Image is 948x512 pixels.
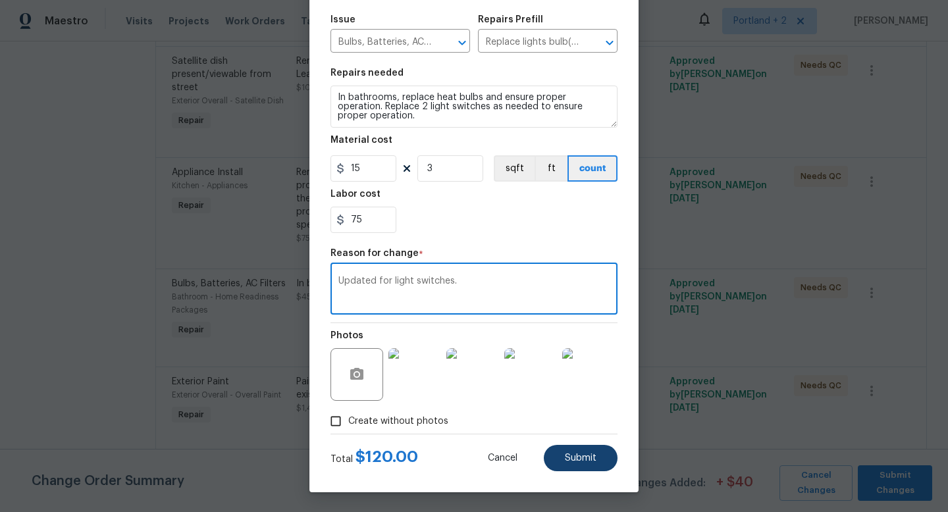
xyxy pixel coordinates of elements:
[544,445,618,471] button: Submit
[488,453,517,463] span: Cancel
[600,34,619,52] button: Open
[330,15,355,24] h5: Issue
[330,86,618,128] textarea: In bathrooms, replace heat bulbs and ensure proper operation. Replace 2 light switches as needed ...
[330,190,381,199] h5: Labor cost
[494,155,535,182] button: sqft
[330,136,392,145] h5: Material cost
[565,453,596,463] span: Submit
[338,276,610,304] textarea: Updated for light switches.
[535,155,567,182] button: ft
[453,34,471,52] button: Open
[330,331,363,340] h5: Photos
[330,450,418,466] div: Total
[478,15,543,24] h5: Repairs Prefill
[567,155,618,182] button: count
[467,445,539,471] button: Cancel
[330,68,404,78] h5: Repairs needed
[330,249,419,258] h5: Reason for change
[355,449,418,465] span: $ 120.00
[348,415,448,428] span: Create without photos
